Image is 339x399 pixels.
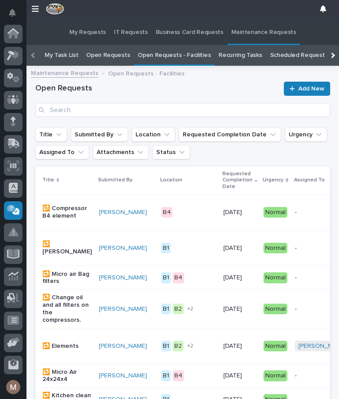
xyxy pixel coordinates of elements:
a: My Task List [45,45,78,66]
div: Normal [264,370,287,381]
h1: Open Requests [35,83,279,94]
button: Title [35,128,67,142]
p: [DATE] [223,372,256,380]
div: Notifications [10,9,22,23]
button: Submitted By [71,128,128,142]
div: Normal [264,272,287,283]
a: [PERSON_NAME] [99,343,147,350]
input: Search [35,103,330,117]
a: Maintenance Requests [31,68,98,78]
a: [PERSON_NAME] [99,305,147,313]
button: Attachments [93,145,149,159]
p: 🔁 [PERSON_NAME] [42,241,92,256]
p: 🔁 Elements [42,343,92,350]
a: [PERSON_NAME] [99,245,147,252]
p: [DATE] [223,209,256,216]
p: Assigned To [294,175,325,185]
button: Assigned To [35,145,89,159]
p: Business Card Requests [156,18,223,36]
div: B1 [161,272,171,283]
div: B1 [161,341,171,352]
button: Status [152,145,190,159]
a: Open Requests - Facilities [138,45,211,66]
p: Open Requests - Facilities [108,68,185,78]
p: Submitted By [98,175,132,185]
p: My Requests [69,18,106,36]
p: Maintenance Requests [231,18,296,36]
a: Maintenance Requests [227,18,300,44]
div: B2 [173,304,184,315]
p: [DATE] [223,343,256,350]
p: 🔁 Change oil and all filters on the compressors. [42,294,92,324]
p: Urgency [263,175,283,185]
span: Add New [298,86,324,92]
span: + 2 [187,306,193,312]
button: users-avatar [4,378,23,396]
button: Notifications [3,4,22,22]
p: Title [42,175,54,185]
button: Requested Completion Date [179,128,281,142]
p: 🔁 Compressor B4 element [42,205,92,220]
div: B4 [173,370,184,381]
span: + 2 [187,343,193,349]
a: Recurring Tasks [218,45,262,66]
div: B4 [173,272,184,283]
button: Location [132,128,175,142]
div: B1 [161,370,171,381]
a: [PERSON_NAME] [99,372,147,380]
p: IT Requests [114,18,148,36]
img: F4NWVRlRhyjtPQOJfFs5 [46,3,64,15]
a: IT Requests [110,18,152,45]
a: Business Card Requests [152,18,227,45]
button: Urgency [285,128,327,142]
a: Scheduled Requests [270,45,328,66]
p: 🔁 Micro Air 24x24x4 [42,369,92,384]
p: 🔁 Micro air Bag filters [42,271,92,286]
div: B2 [173,341,184,352]
div: Normal [264,341,287,352]
div: B4 [161,207,173,218]
div: Normal [264,243,287,254]
div: Normal [264,207,287,218]
p: [DATE] [223,305,256,313]
p: [DATE] [223,274,256,282]
a: Add New [284,82,330,96]
a: [PERSON_NAME] [99,209,147,216]
a: [PERSON_NAME] [99,274,147,282]
div: B1 [161,243,171,254]
div: Normal [264,304,287,315]
a: My Requests [65,18,110,45]
p: Requested Completion Date [222,169,252,192]
a: Open Requests [86,45,130,66]
p: [DATE] [223,245,256,252]
div: B1 [161,304,171,315]
p: Location [160,175,182,185]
